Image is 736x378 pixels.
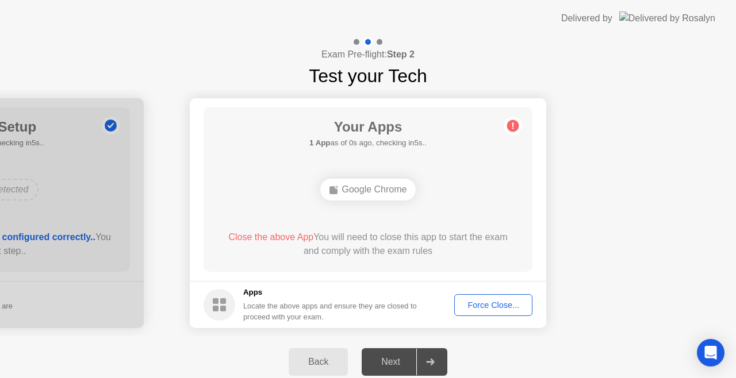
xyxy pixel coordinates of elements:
h5: as of 0s ago, checking in5s.. [309,137,427,149]
button: Force Close... [454,294,532,316]
button: Back [289,348,348,376]
h1: Test your Tech [309,62,427,90]
div: You will need to close this app to start the exam and comply with the exam rules [220,230,516,258]
b: 1 App [309,138,330,147]
div: Delivered by [561,11,612,25]
div: Force Close... [458,300,528,310]
h5: Apps [243,287,417,298]
div: Locate the above apps and ensure they are closed to proceed with your exam. [243,300,417,322]
h4: Exam Pre-flight: [321,48,415,61]
img: Delivered by Rosalyn [619,11,715,25]
span: Close the above App [228,232,313,242]
div: Google Chrome [320,179,416,200]
div: Back [292,357,344,367]
button: Next [362,348,447,376]
div: Open Intercom Messenger [697,339,724,367]
div: Next [365,357,416,367]
b: Step 2 [387,49,415,59]
h1: Your Apps [309,117,427,137]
